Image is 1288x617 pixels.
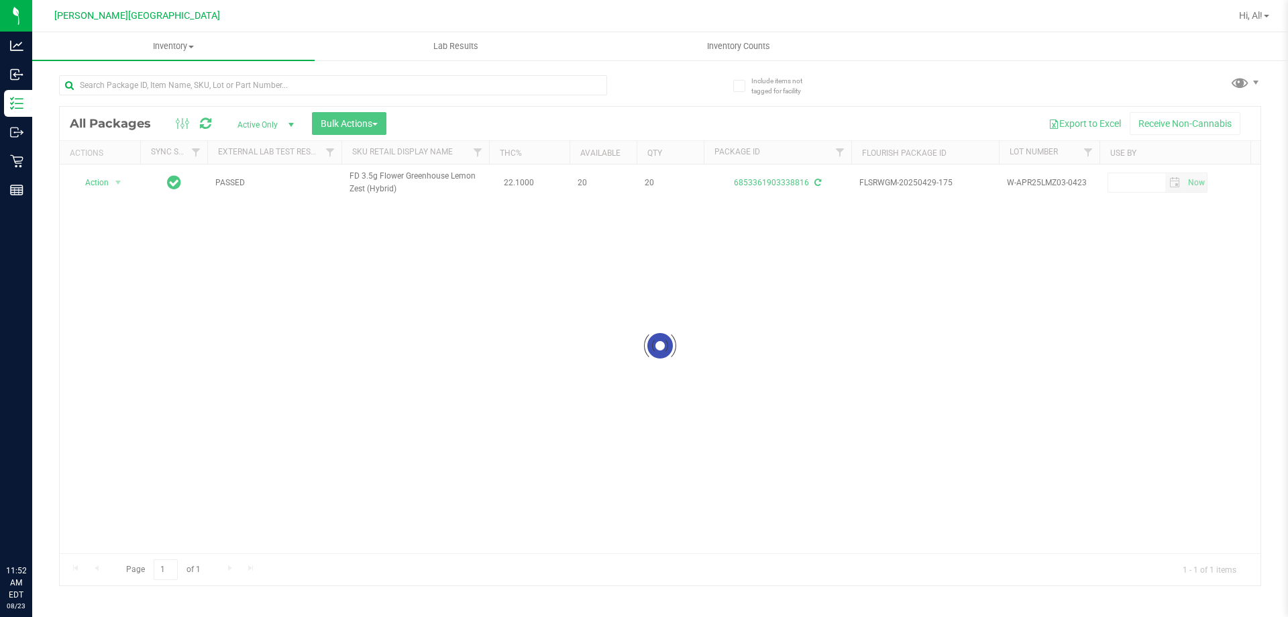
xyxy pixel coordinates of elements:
[13,510,54,550] iframe: Resource center
[32,32,315,60] a: Inventory
[6,565,26,601] p: 11:52 AM EDT
[10,97,23,110] inline-svg: Inventory
[10,68,23,81] inline-svg: Inbound
[59,75,607,95] input: Search Package ID, Item Name, SKU, Lot or Part Number...
[689,40,788,52] span: Inventory Counts
[315,32,597,60] a: Lab Results
[6,601,26,611] p: 08/23
[10,39,23,52] inline-svg: Analytics
[32,40,315,52] span: Inventory
[54,10,220,21] span: [PERSON_NAME][GEOGRAPHIC_DATA]
[10,183,23,197] inline-svg: Reports
[1239,10,1263,21] span: Hi, Al!
[10,126,23,139] inline-svg: Outbound
[10,154,23,168] inline-svg: Retail
[415,40,496,52] span: Lab Results
[597,32,879,60] a: Inventory Counts
[751,76,818,96] span: Include items not tagged for facility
